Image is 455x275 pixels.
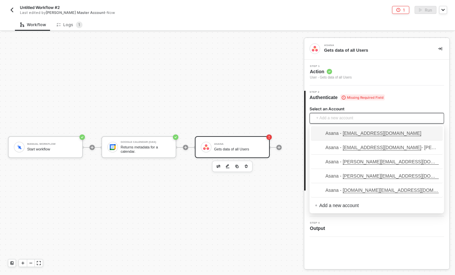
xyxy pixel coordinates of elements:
div: Step 2Authenticate Missing Required FieldSelect an Account+ Add a new accountManage CredentialsCo... [304,91,449,191]
div: Workflow [20,22,46,27]
span: + Add a new account [316,113,440,124]
div: Last edited by - Now [20,10,212,15]
span: icon-check [315,187,320,192]
div: Google Calendar (OAS) [121,141,170,143]
span: Asana - [315,158,439,165]
button: activateRun [415,6,436,14]
span: Action [310,68,352,75]
img: copy-block [235,164,239,168]
img: edit-cred [226,164,230,169]
span: Step 4 [310,222,328,224]
div: 1 [403,7,405,13]
img: edit-cred [216,165,220,168]
span: Missing Required Field [340,94,385,100]
img: icon [16,144,22,150]
button: back [8,6,16,14]
img: icon [203,144,209,150]
div: User - Gets data of all Users [310,75,352,80]
span: [PERSON_NAME] Master Account [46,10,105,15]
div: Gets data of all Users [324,47,427,53]
button: edit-cred [224,162,232,170]
button: copy-block [233,162,241,170]
div: Add a new account [311,200,443,211]
span: icon-success-page [80,135,85,140]
img: back [9,7,15,13]
button: edit-cred [214,162,222,170]
span: Asana - [315,130,421,137]
span: Asana - [315,187,439,194]
div: Logs [57,22,83,28]
div: Step 1Action User - Gets data of all Users [304,65,449,80]
div: Start workflow [27,147,77,151]
img: integration-icon [312,46,318,52]
span: icon-check [315,130,320,136]
span: Authenticate [310,94,385,101]
span: icon-play [184,145,188,149]
span: Asana - [315,172,439,180]
span: icon-play [277,145,281,149]
div: Manual Workflow [27,143,77,145]
span: plus [315,204,318,207]
span: Step 2 [310,91,385,93]
button: 1 [392,6,409,14]
span: icon-error-page [266,135,272,140]
sup: 1 [76,22,83,28]
span: Untitled Workflow #2 [20,5,60,10]
img: icon [110,144,116,150]
span: icon-error-page [396,8,400,12]
span: icon-play [90,145,94,149]
div: Gets data of all Users [214,147,264,151]
span: Step 1 [310,65,352,68]
span: icon-check [315,144,320,150]
span: icon-collapse-right [438,47,442,51]
div: Returns metadata for a calendar. [121,145,170,153]
span: icon-success-page [173,135,178,140]
span: icon-expand [37,261,41,265]
span: Asana - - [PERSON_NAME] [PERSON_NAME] [315,144,439,151]
div: Asana [214,143,264,145]
span: icon-minus [29,261,33,265]
span: icon-check [315,159,320,164]
span: icon-check [315,173,320,178]
div: Asana [324,44,424,47]
span: icon-play [21,261,25,265]
label: Select an Account [310,106,444,112]
span: Output [310,225,328,232]
span: 1 [78,22,80,27]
